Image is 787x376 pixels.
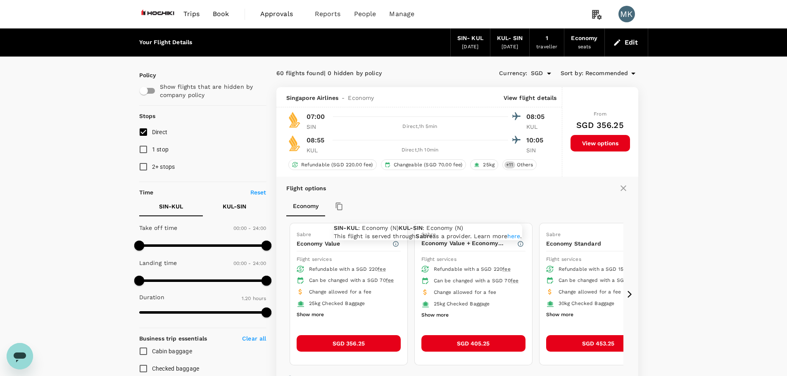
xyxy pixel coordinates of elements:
[307,123,327,131] p: SIN
[504,161,515,168] span: + 11
[389,9,414,19] span: Manage
[334,232,522,240] div: This flight is served through as a provider. Learn more .
[332,146,508,154] div: Direct , 1h 10min
[457,34,483,43] div: SIN - KUL
[480,161,498,168] span: 25kg
[434,301,490,307] span: 25kg Checked Baggage
[526,123,547,131] p: KUL
[286,196,325,216] button: Economy
[514,161,537,168] span: Others
[594,111,606,117] span: From
[250,188,266,196] p: Reset
[416,233,433,239] span: Sabre
[334,225,358,231] span: SIN-KUL
[386,277,394,283] span: fee
[223,202,246,210] p: KUL - SIN
[559,265,644,274] div: Refundable with a SGD 150
[315,9,341,19] span: Reports
[502,43,518,51] div: [DATE]
[390,161,466,168] span: Changeable (SGD 70.00 fee)
[159,202,183,210] p: SIN - KUL
[297,256,332,262] span: Flight services
[139,188,154,196] p: Time
[286,111,303,128] img: SQ
[499,69,527,78] span: Currency :
[526,112,547,122] p: 08:05
[139,113,156,119] strong: Stops
[421,239,517,247] p: Economy Value + Economy Standard
[462,43,478,51] div: [DATE]
[183,9,200,19] span: Trips
[307,135,325,145] p: 08:55
[546,239,642,248] p: Economy Standard
[276,69,457,78] div: 60 flights found | 0 hidden by policy
[332,123,508,131] div: Direct , 1h 5min
[152,129,168,135] span: Direct
[585,69,628,78] span: Recommended
[536,43,557,51] div: traveller
[152,146,169,153] span: 1 stop
[611,36,641,49] button: Edit
[286,184,326,192] p: Flight options
[546,34,548,43] div: 1
[434,289,497,295] span: Change allowed for a fee
[502,266,510,272] span: fee
[546,256,581,262] span: Flight services
[139,293,164,301] p: Duration
[307,112,325,122] p: 07:00
[139,224,178,232] p: Take off time
[526,146,547,154] p: SIN
[348,94,374,102] span: Economy
[139,5,177,23] img: Hochiki Asia Pacific Pte Ltd
[309,289,372,295] span: Change allowed for a fee
[286,135,303,151] img: SQ
[297,232,311,237] span: Sabre
[504,94,557,102] p: View flight details
[297,335,401,352] button: SGD 356.25
[152,163,175,170] span: 2+ stops
[576,118,624,132] h6: SGD 356.25
[399,225,423,231] span: KUL-SIN
[421,335,525,352] button: SGD 405.25
[559,289,621,295] span: Change allowed for a fee
[434,277,519,285] div: Can be changed with a SGD 70
[298,161,376,168] span: Refundable (SGD 220.00 fee)
[160,83,261,99] p: Show flights that are hidden by company policy
[309,277,394,285] div: Can be changed with a SGD 70
[421,310,449,321] button: Show more
[233,260,266,266] span: 00:00 - 24:00
[307,146,327,154] p: KUL
[152,348,192,355] span: Cabin baggage
[497,34,523,43] div: KUL - SIN
[260,9,302,19] span: Approvals
[559,300,615,306] span: 30kg Checked Baggage
[561,69,583,78] span: Sort by :
[546,310,573,320] button: Show more
[297,310,324,320] button: Show more
[571,34,597,43] div: Economy
[381,159,466,170] div: Changeable (SGD 70.00 fee)
[7,343,33,369] iframe: Button to launch messaging window
[242,334,266,343] p: Clear all
[378,266,385,272] span: fee
[559,277,644,285] div: Can be changed with a SGD 30
[511,278,518,284] span: fee
[139,71,147,79] p: Policy
[139,259,177,267] p: Landing time
[139,335,207,342] strong: Business trip essentials
[309,265,394,274] div: Refundable with a SGD 220
[152,365,200,372] span: Checked baggage
[421,256,457,262] span: Flight services
[288,159,377,170] div: Refundable (SGD 220.00 fee)
[546,335,650,352] button: SGD 453.25
[309,300,365,306] span: 25kg Checked Baggage
[578,43,591,51] div: seats
[139,38,193,47] div: Your Flight Details
[546,232,561,237] span: Sabre
[338,94,348,102] span: -
[213,9,229,19] span: Book
[507,233,521,239] a: here
[434,265,519,274] div: Refundable with a SGD 220
[470,159,498,170] div: 25kg
[571,135,630,151] button: View options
